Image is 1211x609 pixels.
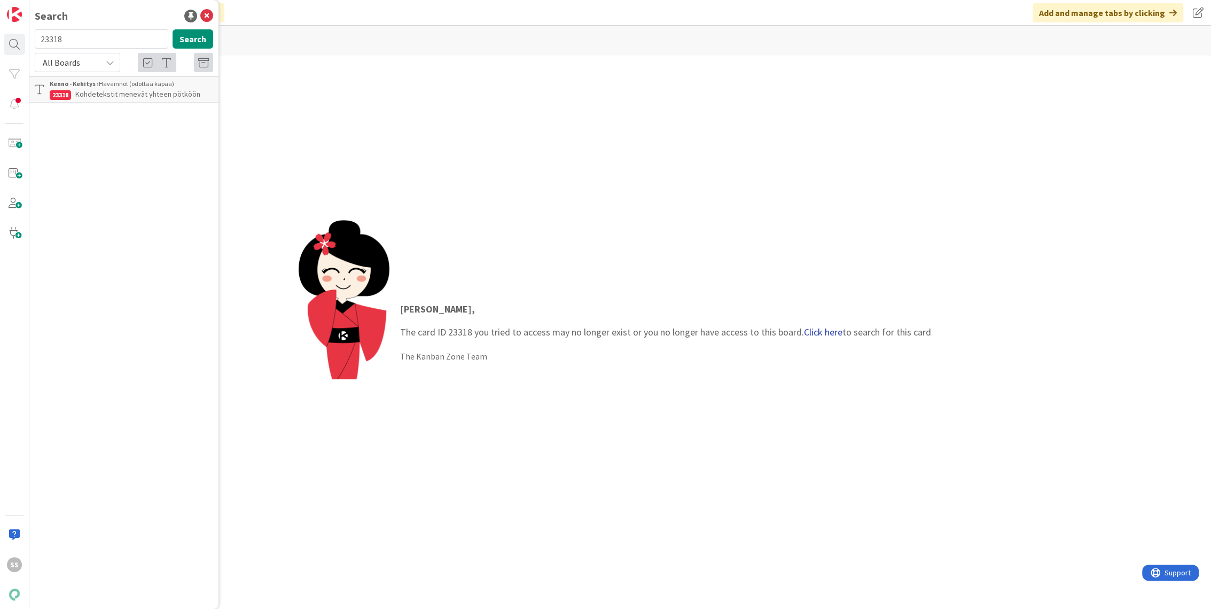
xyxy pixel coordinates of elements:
span: Kohdetekstit menevät yhteen pötköön [75,89,200,99]
a: Click here [804,326,842,338]
b: Kenno - Kehitys › [50,80,99,88]
p: The card ID 23318 you tried to access may no longer exist or you no longer have access to this bo... [400,302,931,339]
div: SS [7,557,22,572]
span: All Boards [43,57,80,68]
div: Search [35,8,68,24]
img: Visit kanbanzone.com [7,7,22,22]
div: Add and manage tabs by clicking [1033,3,1183,22]
img: avatar [7,587,22,602]
button: Search [173,29,213,49]
div: 23318 [50,90,71,100]
strong: [PERSON_NAME] , [400,303,475,315]
div: The Kanban Zone Team [400,350,931,363]
div: Havainnot (odottaa kapaa) [50,79,213,89]
span: Support [22,2,49,14]
input: Search for title... [35,29,168,49]
a: Kenno - Kehitys ›Havainnot (odottaa kapaa)23318Kohdetekstit menevät yhteen pötköön [29,76,218,103]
